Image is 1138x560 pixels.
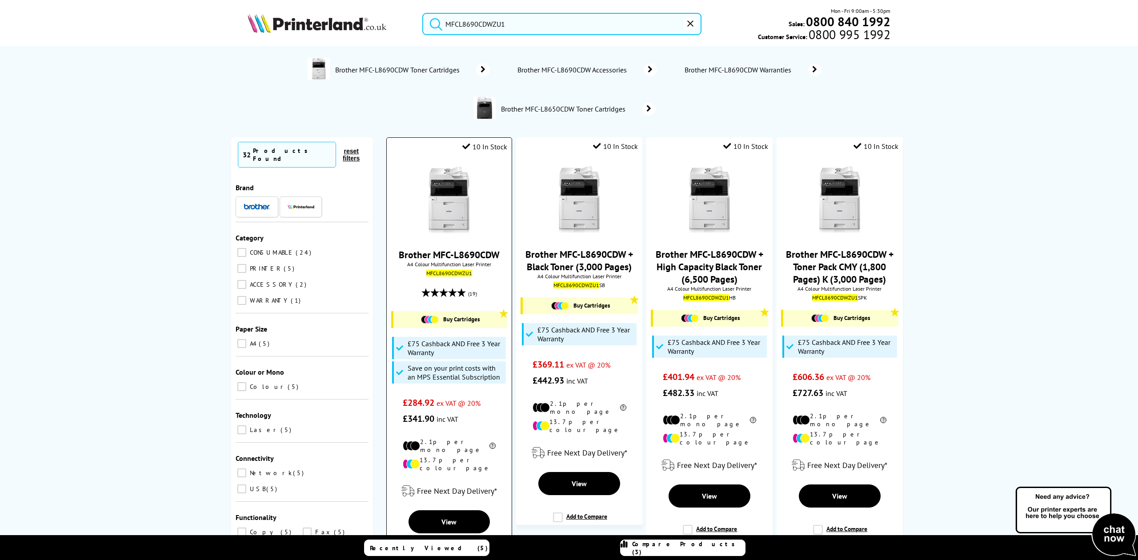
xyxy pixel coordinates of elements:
span: A4 Colour Multifunction Laser Printer [651,285,768,292]
li: 13.7p per colour page [533,418,626,434]
div: modal_delivery [651,453,768,478]
li: 13.7p per colour page [403,456,496,472]
a: Brother MFC-L8690CDW [399,248,500,261]
span: Functionality [236,513,276,522]
div: 10 In Stock [723,142,768,151]
span: Category [236,233,264,242]
span: 5 [259,340,272,348]
a: Printerland Logo [248,13,412,35]
label: Add to Compare [683,525,737,542]
span: Network [248,469,292,477]
img: MFCL8690CDWFRONTSmall.jpg [416,167,482,233]
b: 0800 840 1992 [806,13,890,30]
span: ex VAT @ 20% [437,399,481,408]
span: Technology [236,411,271,420]
span: Copy [248,528,280,536]
img: Cartridges [681,314,699,322]
span: Paper Size [236,324,267,333]
span: £369.11 [533,359,564,370]
span: inc VAT [437,415,458,424]
span: View [572,479,587,488]
span: View [702,492,717,500]
span: CONSUMABLE [248,248,295,256]
a: Buy Cartridges [657,314,763,322]
span: 1 [291,296,303,304]
mark: MFCL8690CDWZU1 [683,294,729,301]
span: £75 Cashback AND Free 3 Year Warranty [798,338,895,356]
span: Buy Cartridges [443,316,480,323]
span: £75 Cashback AND Free 3 Year Warranty [668,338,765,356]
span: 5 [280,426,293,434]
div: SPK [783,294,896,301]
input: Laser 5 [237,425,246,434]
div: HB [653,294,765,301]
a: View [669,484,750,508]
span: Save on your print costs with an MPS Essential Subscription [408,364,504,381]
span: Laser [248,426,280,434]
img: Cartridges [811,314,829,322]
span: 24 [296,248,313,256]
span: USB [248,485,265,493]
a: Brother MFC-L8690CDW + Toner Pack CMY (1,800 Pages) K (3,000 Pages) [786,248,894,285]
span: £341.90 [403,413,434,424]
span: ex VAT @ 20% [697,373,741,382]
div: 10 In Stock [853,142,898,151]
span: inc VAT [825,389,847,398]
span: £75 Cashback AND Free 3 Year Warranty [537,325,634,343]
div: modal_delivery [391,479,507,504]
span: inc VAT [566,376,588,385]
img: Printerland [288,204,314,209]
a: Brother MFC-L8690CDW Toner Cartridges [334,58,490,82]
span: Recently Viewed (5) [370,544,488,552]
input: ACCESSORY 2 [237,280,246,289]
img: Cartridges [421,316,439,324]
span: 32 [243,150,251,159]
span: Compare Products (3) [632,540,745,556]
mark: MFCL8690CDWZU1 [553,282,599,288]
input: Copy 5 [237,528,246,536]
span: Buy Cartridges [703,314,740,322]
a: View [538,472,620,495]
button: reset filters [336,147,366,162]
a: Brother MFC-L8650CDW Toner Cartridges [500,97,656,121]
li: 2.1p per mono page [663,412,757,428]
a: Compare Products (3) [620,540,745,556]
input: Colour 5 [237,382,246,391]
a: Brother MFC-L8690CDW + High Capacity Black Toner (6,500 Pages) [656,248,763,285]
input: USB 5 [237,484,246,493]
a: Buy Cartridges [527,302,633,310]
li: 2.1p per mono page [403,438,496,454]
span: Connectivity [236,454,274,463]
span: Sales: [789,20,805,28]
div: modal_delivery [781,453,898,478]
div: SB [523,282,635,288]
div: 10 In Stock [462,142,507,151]
span: Free Next Day Delivery* [807,460,887,470]
span: Free Next Day Delivery* [677,460,757,470]
span: Colour or Mono [236,368,284,376]
span: 5 [266,485,279,493]
span: A4 Colour Multifunction Laser Printer [521,273,637,280]
span: 5 [334,528,347,536]
input: WARRANTY 1 [237,296,246,305]
img: Cartridges [551,302,569,310]
mark: MFCL8690CDWZU1 [426,270,472,276]
div: Products Found [253,147,331,163]
a: 0800 840 1992 [805,17,890,26]
img: MFCL8650CDWZU1-conspage.jpg [473,97,496,119]
span: inc VAT [697,389,718,398]
mark: MFCL8690CDWZU1 [812,294,858,301]
span: WARRANTY [248,296,290,304]
span: A4 Colour Multifunction Laser Printer [781,285,898,292]
a: View [799,484,881,508]
span: Brand [236,183,254,192]
span: Brother MFC-L8690CDW Warranties [684,65,795,74]
span: Brother MFC-L8650CDW Toner Cartridges [500,104,629,113]
label: Add to Compare [813,525,867,542]
div: modal_delivery [521,440,637,465]
a: Brother MFC-L8690CDW Warranties [684,64,821,76]
span: 2 [296,280,309,288]
span: ex VAT @ 20% [826,373,870,382]
span: ACCESSORY [248,280,295,288]
span: View [441,517,457,526]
